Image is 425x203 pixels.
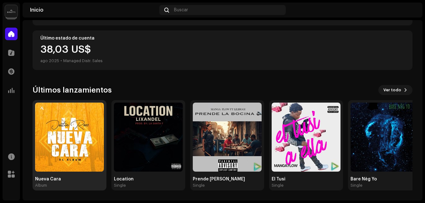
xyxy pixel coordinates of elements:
[60,57,62,65] div: •
[383,84,401,96] span: Ver todo
[114,183,126,188] div: Single
[272,103,341,172] img: 77839aa8-7659-41a4-8be4-c9f34e675e74
[272,177,341,182] div: El Tusi
[35,103,104,172] img: 574a7cf3-1979-4509-9330-6ff691a922cb
[351,177,419,182] div: Bare Nèg Yo
[40,36,405,41] div: Último estado de cuenta
[405,5,415,15] img: df292a81-33c9-48cd-9856-ee88af5cfc11
[174,8,188,13] span: Buscar
[33,85,112,95] h3: Últimos lanzamientos
[114,103,183,172] img: 0923c5ba-8af7-4d7e-954c-99f59a550fcb
[378,85,412,95] button: Ver todo
[351,183,362,188] div: Single
[193,177,262,182] div: Prende [PERSON_NAME]
[193,103,262,172] img: 439ff485-d381-4a4f-91d5-ed85083c7f75
[114,177,183,182] div: Location
[33,30,412,70] re-o-card-value: Último estado de cuenta
[40,57,59,65] div: ago 2025
[63,57,103,65] div: Managed Distr. Sales
[35,183,47,188] div: Album
[5,5,18,18] img: 02a7c2d3-3c89-4098-b12f-2ff2945c95ee
[35,177,104,182] div: Nueva Cara
[30,8,157,13] div: Inicio
[193,183,205,188] div: Single
[351,103,419,172] img: 96c8759b-dd15-4ad2-83e9-f1754a2c6941
[272,183,284,188] div: Single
